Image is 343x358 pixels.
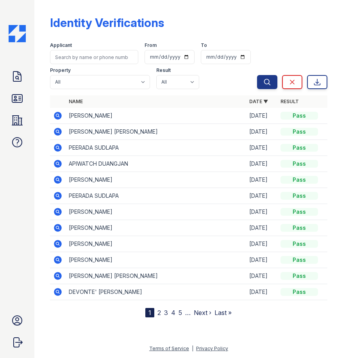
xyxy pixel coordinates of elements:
[145,308,154,317] div: 1
[246,124,277,140] td: [DATE]
[246,156,277,172] td: [DATE]
[69,98,83,104] a: Name
[66,108,246,124] td: [PERSON_NAME]
[179,309,182,317] a: 5
[280,160,318,168] div: Pass
[246,268,277,284] td: [DATE]
[280,256,318,264] div: Pass
[214,309,232,317] a: Last »
[50,16,164,30] div: Identity Verifications
[280,144,318,152] div: Pass
[280,272,318,280] div: Pass
[50,67,71,73] label: Property
[280,208,318,216] div: Pass
[66,188,246,204] td: PEERADA SUDLAPA
[66,268,246,284] td: [PERSON_NAME] [PERSON_NAME]
[145,42,157,48] label: From
[249,98,268,104] a: Date ▼
[246,220,277,236] td: [DATE]
[66,172,246,188] td: [PERSON_NAME]
[164,309,168,317] a: 3
[66,140,246,156] td: PEERADA SUDLAPA
[280,112,318,120] div: Pass
[149,345,189,351] a: Terms of Service
[246,188,277,204] td: [DATE]
[156,67,171,73] label: Result
[280,176,318,184] div: Pass
[50,50,138,64] input: Search by name or phone number
[246,284,277,300] td: [DATE]
[246,236,277,252] td: [DATE]
[66,252,246,268] td: [PERSON_NAME]
[246,140,277,156] td: [DATE]
[66,220,246,236] td: [PERSON_NAME]
[280,98,299,104] a: Result
[201,42,207,48] label: To
[280,288,318,296] div: Pass
[196,345,228,351] a: Privacy Policy
[246,172,277,188] td: [DATE]
[66,284,246,300] td: DEVONTE' [PERSON_NAME]
[66,156,246,172] td: APIWATCH DUANGJAN
[9,25,26,42] img: CE_Icon_Blue-c292c112584629df590d857e76928e9f676e5b41ef8f769ba2f05ee15b207248.png
[66,236,246,252] td: [PERSON_NAME]
[185,308,191,317] span: …
[246,108,277,124] td: [DATE]
[280,128,318,136] div: Pass
[171,309,175,317] a: 4
[280,240,318,248] div: Pass
[66,124,246,140] td: [PERSON_NAME] [PERSON_NAME]
[280,192,318,200] div: Pass
[66,204,246,220] td: [PERSON_NAME]
[280,224,318,232] div: Pass
[157,309,161,317] a: 2
[50,42,72,48] label: Applicant
[246,252,277,268] td: [DATE]
[192,345,193,351] div: |
[194,309,211,317] a: Next ›
[246,204,277,220] td: [DATE]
